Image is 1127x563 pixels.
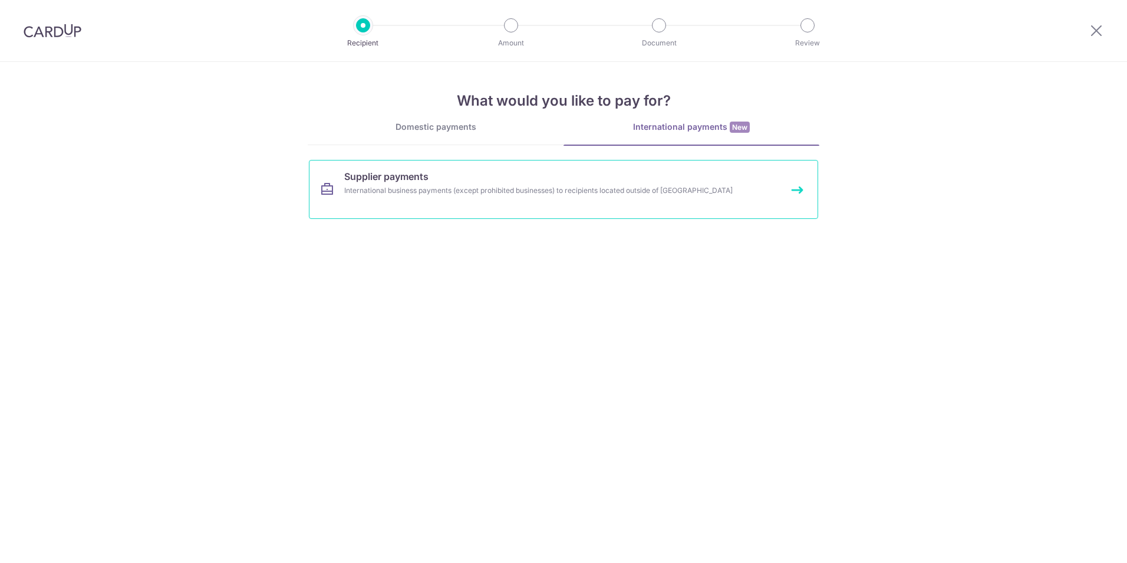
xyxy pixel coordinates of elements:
div: International payments [563,121,819,133]
p: Review [764,37,851,49]
p: Amount [467,37,555,49]
div: International business payments (except prohibited businesses) to recipients located outside of [... [344,185,752,197]
p: Document [615,37,703,49]
h4: What would you like to pay for? [308,90,819,112]
p: Recipient [319,37,407,49]
img: CardUp [24,24,81,38]
span: New [730,122,750,133]
span: Supplier payments [344,169,429,184]
div: Domestic payments [308,121,563,133]
a: Supplier paymentsInternational business payments (except prohibited businesses) to recipients loc... [309,160,818,219]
